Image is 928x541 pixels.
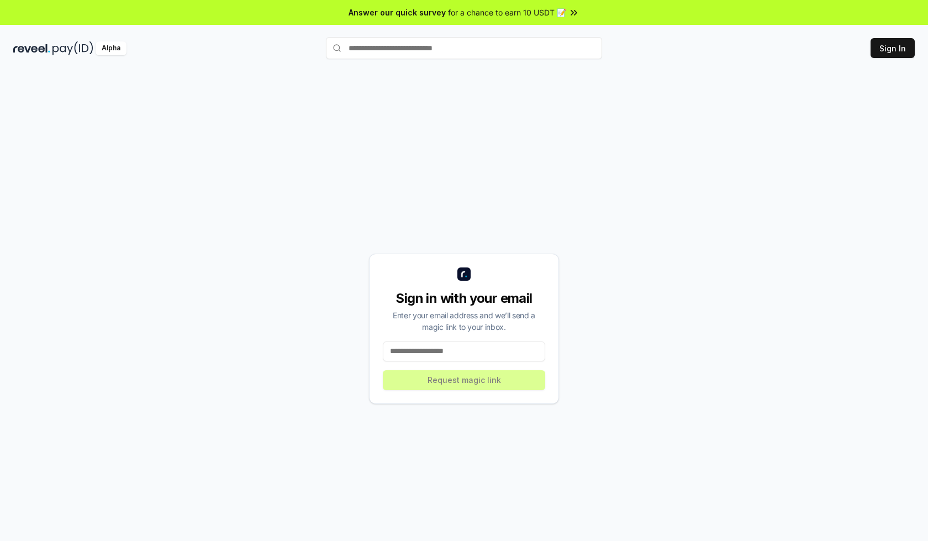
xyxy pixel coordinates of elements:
[871,38,915,58] button: Sign In
[52,41,93,55] img: pay_id
[13,41,50,55] img: reveel_dark
[349,7,446,18] span: Answer our quick survey
[96,41,126,55] div: Alpha
[383,290,545,307] div: Sign in with your email
[383,309,545,333] div: Enter your email address and we’ll send a magic link to your inbox.
[457,267,471,281] img: logo_small
[448,7,566,18] span: for a chance to earn 10 USDT 📝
